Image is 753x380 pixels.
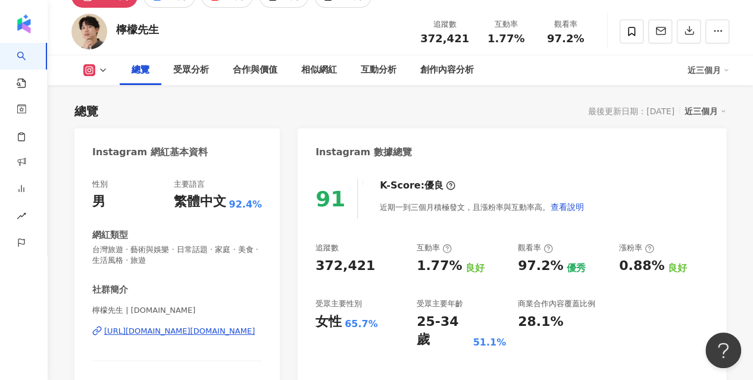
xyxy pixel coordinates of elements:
[92,284,128,296] div: 社群簡介
[92,146,208,159] div: Instagram 網紅基本資料
[71,14,107,49] img: KOL Avatar
[17,43,40,89] a: search
[705,332,741,368] iframe: Help Scout Beacon - Open
[92,326,262,337] a: [URL][DOMAIN_NAME][DOMAIN_NAME]
[417,299,463,309] div: 受眾主要年齡
[518,299,595,309] div: 商業合作內容覆蓋比例
[483,18,529,30] div: 互動率
[417,313,470,350] div: 25-34 歲
[315,299,362,309] div: 受眾主要性別
[420,32,469,45] span: 372,421
[417,243,452,253] div: 互動率
[547,33,584,45] span: 97.2%
[685,103,726,119] div: 近三個月
[92,305,262,316] span: 檸檬先生 | [DOMAIN_NAME]
[518,257,563,275] div: 97.2%
[92,229,128,241] div: 網紅類型
[173,179,204,190] div: 主要語言
[315,313,342,331] div: 女性
[229,198,262,211] span: 92.4%
[132,63,149,77] div: 總覽
[465,262,484,275] div: 良好
[92,244,262,266] span: 台灣旅遊 · 藝術與娛樂 · 日常話題 · 家庭 · 美食 · 生活風格 · 旅遊
[473,336,506,349] div: 51.1%
[551,202,584,212] span: 查看說明
[543,18,588,30] div: 觀看率
[17,204,26,231] span: rise
[92,193,105,211] div: 男
[104,326,255,337] div: [URL][DOMAIN_NAME][DOMAIN_NAME]
[420,18,469,30] div: 追蹤數
[619,243,654,253] div: 漲粉率
[566,262,585,275] div: 優秀
[420,63,474,77] div: 創作內容分析
[92,179,108,190] div: 性別
[417,257,462,275] div: 1.77%
[424,179,443,192] div: 優良
[380,179,455,192] div: K-Score :
[518,243,553,253] div: 觀看率
[588,106,674,116] div: 最後更新日期：[DATE]
[301,63,337,77] div: 相似網紅
[667,262,686,275] div: 良好
[315,146,412,159] div: Instagram 數據總覽
[315,243,339,253] div: 追蹤數
[74,103,98,120] div: 總覽
[688,61,729,80] div: 近三個月
[345,318,378,331] div: 65.7%
[361,63,396,77] div: 互動分析
[315,187,345,211] div: 91
[550,195,585,219] button: 查看說明
[488,33,524,45] span: 1.77%
[233,63,277,77] div: 合作與價值
[173,193,226,211] div: 繁體中文
[619,257,664,275] div: 0.88%
[173,63,209,77] div: 受眾分析
[380,195,585,219] div: 近期一到三個月積極發文，且漲粉率與互動率高。
[116,22,159,37] div: 檸檬先生
[14,14,33,33] img: logo icon
[315,257,375,275] div: 372,421
[518,313,563,331] div: 28.1%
